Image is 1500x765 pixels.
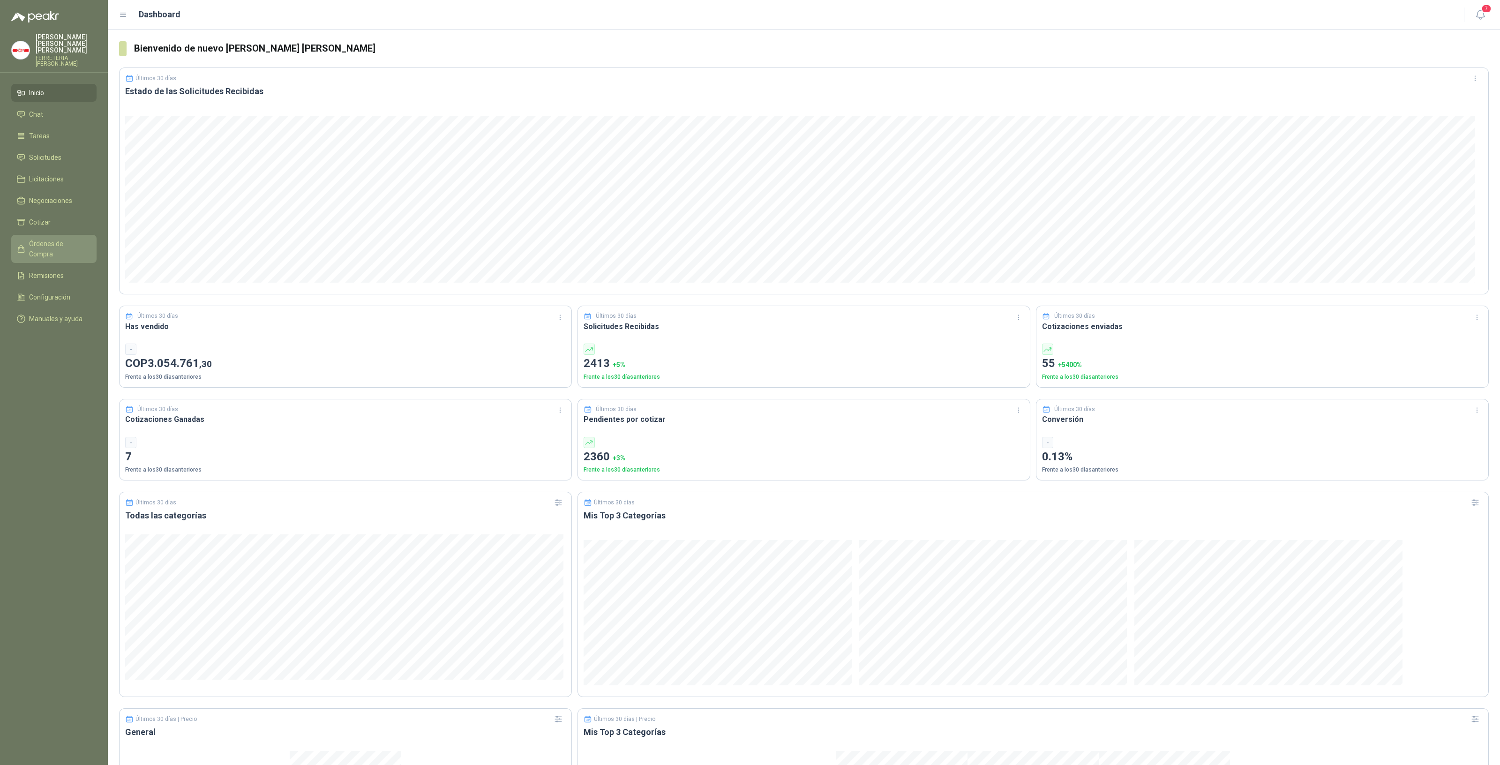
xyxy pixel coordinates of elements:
span: Licitaciones [29,174,64,184]
a: Órdenes de Compra [11,235,97,263]
h3: Cotizaciones enviadas [1042,321,1483,332]
p: 2413 [584,355,1024,373]
img: Company Logo [12,41,30,59]
a: Inicio [11,84,97,102]
a: Configuración [11,288,97,306]
p: Frente a los 30 días anteriores [125,373,566,382]
p: Frente a los 30 días anteriores [125,465,566,474]
span: Inicio [29,88,44,98]
p: COP [125,355,566,373]
p: 55 [1042,355,1483,373]
a: Negociaciones [11,192,97,210]
img: Logo peakr [11,11,59,22]
div: - [125,437,136,448]
p: Frente a los 30 días anteriores [1042,373,1483,382]
p: Últimos 30 días [596,312,637,321]
p: [PERSON_NAME] [PERSON_NAME] [PERSON_NAME] [36,34,97,53]
h3: Pendientes por cotizar [584,413,1024,425]
h3: Solicitudes Recibidas [584,321,1024,332]
a: Solicitudes [11,149,97,166]
span: Órdenes de Compra [29,239,88,259]
span: Negociaciones [29,195,72,206]
p: Últimos 30 días [594,499,635,506]
span: ,30 [199,359,212,369]
p: Frente a los 30 días anteriores [584,373,1024,382]
a: Chat [11,105,97,123]
a: Manuales y ayuda [11,310,97,328]
h3: Conversión [1042,413,1483,425]
span: Cotizar [29,217,51,227]
h3: Todas las categorías [125,510,566,521]
p: 7 [125,448,566,466]
span: 3.054.761 [148,357,212,370]
p: Últimos 30 días [596,405,637,414]
p: Últimos 30 días | Precio [594,716,655,722]
a: Remisiones [11,267,97,285]
h1: Dashboard [139,8,180,21]
span: Solicitudes [29,152,61,163]
div: - [125,344,136,355]
p: Últimos 30 días [1054,312,1095,321]
span: 7 [1481,4,1492,13]
p: 2360 [584,448,1024,466]
span: + 5 % [613,361,625,368]
p: Últimos 30 días [137,405,178,414]
h3: Cotizaciones Ganadas [125,413,566,425]
p: Últimos 30 días [1054,405,1095,414]
p: Últimos 30 días [137,312,178,321]
span: + 5400 % [1058,361,1082,368]
h3: Estado de las Solicitudes Recibidas [125,86,1483,97]
p: Últimos 30 días | Precio [135,716,197,722]
span: Remisiones [29,270,64,281]
a: Cotizar [11,213,97,231]
h3: Mis Top 3 Categorías [584,727,1483,738]
p: FERRETERIA [PERSON_NAME] [36,55,97,67]
span: + 3 % [613,454,625,462]
span: Chat [29,109,43,120]
p: Últimos 30 días [135,499,176,506]
h3: Bienvenido de nuevo [PERSON_NAME] [PERSON_NAME] [134,41,1489,56]
h3: Has vendido [125,321,566,332]
p: Últimos 30 días [135,75,176,82]
span: Tareas [29,131,50,141]
span: Configuración [29,292,70,302]
button: 7 [1472,7,1489,23]
a: Tareas [11,127,97,145]
h3: General [125,727,566,738]
span: Manuales y ayuda [29,314,82,324]
div: - [1042,437,1053,448]
h3: Mis Top 3 Categorías [584,510,1483,521]
p: Frente a los 30 días anteriores [584,465,1024,474]
a: Licitaciones [11,170,97,188]
p: 0.13% [1042,448,1483,466]
p: Frente a los 30 días anteriores [1042,465,1483,474]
